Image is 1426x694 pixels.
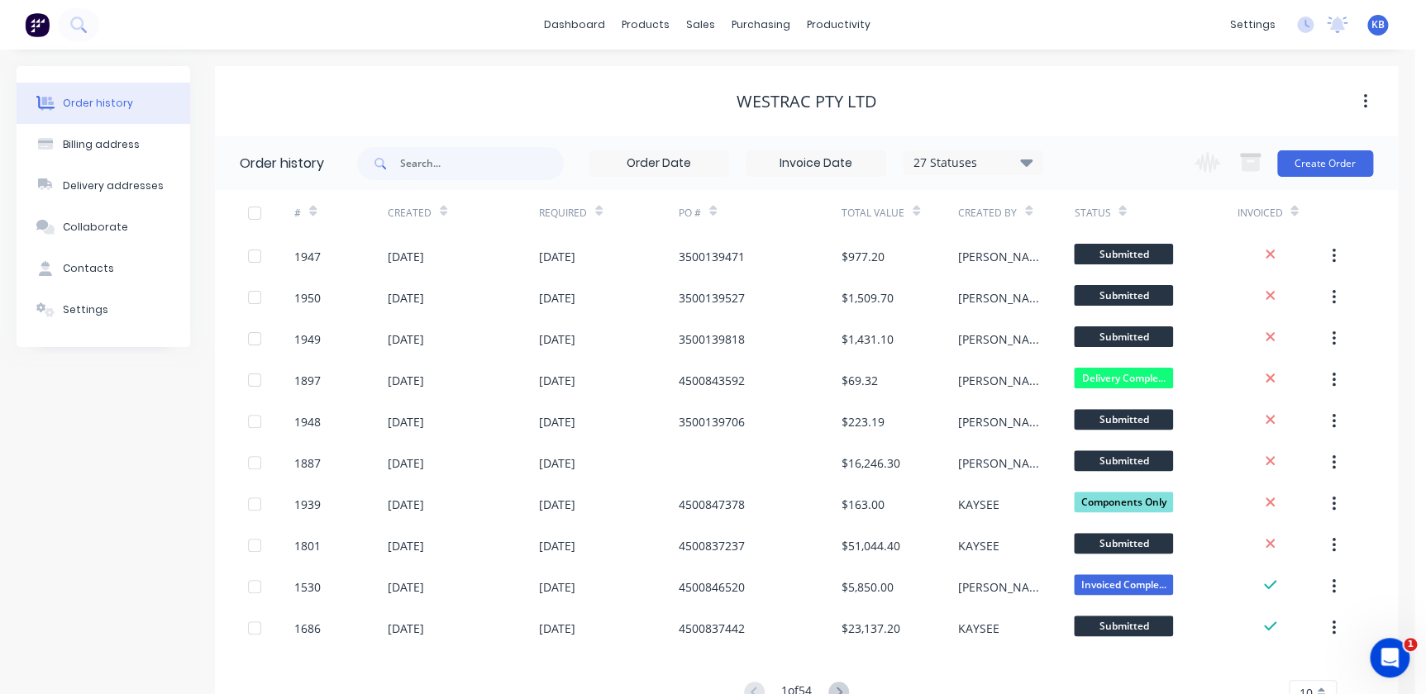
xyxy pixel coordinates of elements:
[1074,206,1110,221] div: Status
[17,207,190,248] button: Collaborate
[679,413,745,430] div: 3500139706
[388,206,432,221] div: Created
[1074,190,1237,235] div: Status
[294,620,321,637] div: 1686
[63,96,133,111] div: Order history
[679,330,745,348] div: 3500139818
[958,248,1042,265] div: [PERSON_NAME]
[1074,616,1173,636] span: Submitted
[1074,533,1173,554] span: Submitted
[958,454,1042,472] div: [PERSON_NAME]
[539,190,679,235] div: Required
[63,137,140,152] div: Billing address
[17,248,190,289] button: Contacts
[539,372,575,389] div: [DATE]
[958,413,1042,430] div: [PERSON_NAME]
[1277,150,1373,177] button: Create Order
[400,147,564,180] input: Search...
[842,454,900,472] div: $16,246.30
[240,154,324,173] div: Order history
[388,454,424,472] div: [DATE]
[17,165,190,207] button: Delivery addresses
[679,206,701,221] div: PO #
[904,154,1042,172] div: 27 Statuses
[539,206,587,221] div: Required
[63,220,128,235] div: Collaborate
[737,92,877,112] div: WesTrac Pty Ltd
[589,151,728,176] input: Order Date
[388,248,424,265] div: [DATE]
[294,248,321,265] div: 1947
[842,578,894,596] div: $5,850.00
[1074,574,1173,595] span: Invoiced Comple...
[25,12,50,37] img: Factory
[388,190,539,235] div: Created
[842,206,904,221] div: Total Value
[746,151,885,176] input: Invoice Date
[388,330,424,348] div: [DATE]
[1222,12,1284,37] div: settings
[842,620,900,637] div: $23,137.20
[388,578,424,596] div: [DATE]
[679,248,745,265] div: 3500139471
[1371,17,1385,32] span: KB
[536,12,613,37] a: dashboard
[958,537,999,554] div: KAYSEE
[63,178,164,193] div: Delivery addresses
[1404,638,1417,651] span: 1
[294,454,321,472] div: 1887
[679,620,745,637] div: 4500837442
[1074,409,1173,430] span: Submitted
[842,413,885,430] div: $223.19
[294,372,321,389] div: 1897
[679,537,745,554] div: 4500837237
[1370,638,1409,677] iframe: Intercom live chat
[539,289,575,307] div: [DATE]
[842,537,900,554] div: $51,044.40
[388,289,424,307] div: [DATE]
[958,330,1042,348] div: [PERSON_NAME]
[958,372,1042,389] div: [PERSON_NAME]
[539,248,575,265] div: [DATE]
[539,496,575,513] div: [DATE]
[679,496,745,513] div: 4500847378
[958,620,999,637] div: KAYSEE
[679,289,745,307] div: 3500139527
[1074,492,1173,512] span: Components Only
[613,12,678,37] div: products
[1074,368,1173,388] span: Delivery Comple...
[842,496,885,513] div: $163.00
[388,413,424,430] div: [DATE]
[17,124,190,165] button: Billing address
[294,206,301,221] div: #
[842,248,885,265] div: $977.20
[63,302,108,317] div: Settings
[799,12,879,37] div: productivity
[388,620,424,637] div: [DATE]
[294,330,321,348] div: 1949
[63,261,114,276] div: Contacts
[539,413,575,430] div: [DATE]
[388,372,424,389] div: [DATE]
[679,190,842,235] div: PO #
[294,413,321,430] div: 1948
[388,537,424,554] div: [DATE]
[388,496,424,513] div: [DATE]
[539,330,575,348] div: [DATE]
[1074,326,1173,347] span: Submitted
[842,289,894,307] div: $1,509.70
[294,496,321,513] div: 1939
[679,372,745,389] div: 4500843592
[842,190,958,235] div: Total Value
[678,12,723,37] div: sales
[723,12,799,37] div: purchasing
[958,578,1042,596] div: [PERSON_NAME]
[1237,206,1282,221] div: Invoiced
[958,289,1042,307] div: [PERSON_NAME]
[294,537,321,554] div: 1801
[958,206,1017,221] div: Created By
[1074,450,1173,471] span: Submitted
[842,330,894,348] div: $1,431.10
[539,537,575,554] div: [DATE]
[1237,190,1330,235] div: Invoiced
